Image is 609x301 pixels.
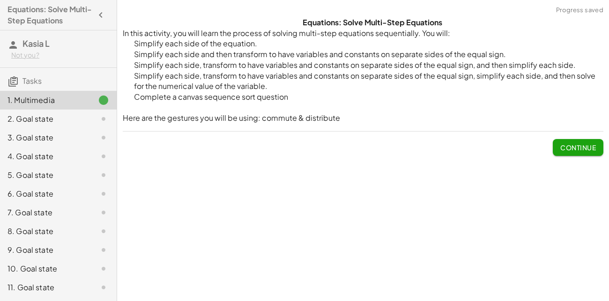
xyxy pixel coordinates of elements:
i: Task not started. [98,169,109,181]
p: In this activity, you will learn the process of solving multi-step equations sequentially. You will: [123,28,603,39]
i: Task not started. [98,244,109,256]
div: 7. Goal state [7,207,83,218]
p: Here are the gestures you will be using: commute & distribute [123,113,603,124]
h4: Equations: Solve Multi-Step Equations [7,4,92,26]
div: 2. Goal state [7,113,83,125]
i: Task not started. [98,188,109,199]
div: 11. Goal state [7,282,83,293]
span: Progress saved [556,6,603,15]
i: Task not started. [98,282,109,293]
i: Task not started. [98,132,109,143]
span: Continue [560,143,596,152]
button: Continue [553,139,603,156]
li: Simplify each side, transform to have variables and constants on separate sides of the equal sign... [123,60,603,71]
div: 3. Goal state [7,132,83,143]
div: Not you? [11,51,109,60]
div: 10. Goal state [7,263,83,274]
i: Task not started. [98,207,109,218]
i: Task not started. [98,263,109,274]
div: 1. Multimedia [7,95,83,106]
li: Simplify each side and then transform to have variables and constants on separate sides of the eq... [123,49,603,60]
div: 5. Goal state [7,169,83,181]
li: Simplify each side of the equation. [123,38,603,49]
li: Complete a canvas sequence sort question [123,92,603,103]
div: 4. Goal state [7,151,83,162]
i: Task not started. [98,151,109,162]
span: Tasks [22,76,42,86]
span: Kasia L [22,38,50,49]
i: Task not started. [98,113,109,125]
strong: Equations: Solve Multi-Step Equations [303,17,442,27]
i: Task not started. [98,226,109,237]
div: 9. Goal state [7,244,83,256]
i: Task finished. [98,95,109,106]
div: 6. Goal state [7,188,83,199]
div: 8. Goal state [7,226,83,237]
li: Simplify each side, transform to have variables and constants on separate sides of the equal sign... [123,71,603,92]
